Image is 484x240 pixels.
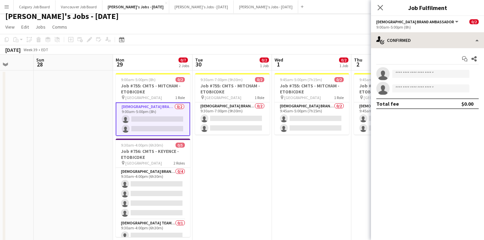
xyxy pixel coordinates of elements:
[284,95,321,100] span: [GEOGRAPHIC_DATA]
[376,100,399,107] div: Total fee
[461,100,473,107] div: $0.00
[116,73,190,136] app-job-card: 9:00am-5:00pm (8h)0/2Job #755: CMTS - MITCHAM - ETOBICOKE [GEOGRAPHIC_DATA]1 Role[DEMOGRAPHIC_DAT...
[50,23,70,31] a: Comms
[116,102,190,136] app-card-role: [DEMOGRAPHIC_DATA] Brand Ambassador0/29:00am-5:00pm (8h)
[5,47,21,53] div: [DATE]
[260,58,269,62] span: 0/2
[179,63,189,68] div: 2 Jobs
[195,73,270,135] app-job-card: 9:30am-7:00pm (9h30m)0/2Job #755: CMTS - MITCHAM - ETOBICOKE [GEOGRAPHIC_DATA]1 Role[DEMOGRAPHIC_...
[116,83,190,95] h3: Job #755: CMTS - MITCHAM - ETOBICOKE
[275,57,283,63] span: Wed
[260,63,269,68] div: 1 Job
[359,77,402,82] span: 9:45am-3:00pm (5h15m)
[195,102,270,135] app-card-role: [DEMOGRAPHIC_DATA] Brand Ambassador0/29:30am-7:00pm (9h30m)
[36,57,44,63] span: Sun
[14,0,56,13] button: Calgary Job Board
[56,0,102,13] button: Vancouver Job Board
[354,57,362,63] span: Thu
[35,60,44,68] span: 28
[116,168,190,219] app-card-role: [DEMOGRAPHIC_DATA] Brand Ambassador0/49:30am-4:00pm (6h30m)
[274,60,283,68] span: 1
[376,19,459,24] button: [DEMOGRAPHIC_DATA] Brand Ambassador
[275,102,349,135] app-card-role: [DEMOGRAPHIC_DATA] Brand Ambassador0/29:45am-5:00pm (7h15m)
[334,95,344,100] span: 1 Role
[116,57,124,63] span: Mon
[194,60,203,68] span: 30
[52,24,67,30] span: Comms
[354,73,428,135] app-job-card: 9:45am-3:00pm (5h15m)0/2Job #755: CMTS - MITCHAM - ETOBICOKE [GEOGRAPHIC_DATA]1 Role[DEMOGRAPHIC_...
[205,95,241,100] span: [GEOGRAPHIC_DATA]
[469,19,479,24] span: 0/2
[371,32,484,48] div: Confirmed
[116,139,190,237] app-job-card: 9:30am-4:00pm (6h30m)0/5Job #756: CMTS - KEYENCE - ETOBICOKE [GEOGRAPHIC_DATA]2 Roles[DEMOGRAPHIC...
[255,95,264,100] span: 1 Role
[3,23,17,31] a: View
[280,77,322,82] span: 9:45am-5:00pm (7h15m)
[255,77,264,82] span: 0/2
[339,58,348,62] span: 0/2
[121,143,163,148] span: 9:30am-4:00pm (6h30m)
[195,83,270,95] h3: Job #755: CMTS - MITCHAM - ETOBICOKE
[364,95,400,100] span: [GEOGRAPHIC_DATA]
[353,60,362,68] span: 2
[179,58,188,62] span: 0/7
[33,23,48,31] a: Jobs
[169,0,234,13] button: [PERSON_NAME]'s Jobs - [DATE]
[121,77,156,82] span: 9:00am-5:00pm (8h)
[116,148,190,160] h3: Job #756: CMTS - KEYENCE - ETOBICOKE
[5,24,15,30] span: View
[21,24,29,30] span: Edit
[376,19,454,24] span: Female Brand Ambassador
[354,83,428,95] h3: Job #755: CMTS - MITCHAM - ETOBICOKE
[125,161,162,166] span: [GEOGRAPHIC_DATA]
[275,83,349,95] h3: Job #755: CMTS - MITCHAM - ETOBICOKE
[176,143,185,148] span: 0/5
[102,0,169,13] button: [PERSON_NAME]'s Jobs - [DATE]
[175,95,185,100] span: 1 Role
[376,25,479,30] div: 9:00am-5:00pm (8h)
[234,0,298,13] button: [PERSON_NAME]'s Jobs - [DATE]
[174,161,185,166] span: 2 Roles
[334,77,344,82] span: 0/2
[195,57,203,63] span: Tue
[275,73,349,135] app-job-card: 9:45am-5:00pm (7h15m)0/2Job #755: CMTS - MITCHAM - ETOBICOKE [GEOGRAPHIC_DATA]1 Role[DEMOGRAPHIC_...
[200,77,243,82] span: 9:30am-7:00pm (9h30m)
[41,47,48,52] div: EDT
[22,47,39,52] span: Week 39
[5,11,119,21] h1: [PERSON_NAME]'s Jobs - [DATE]
[176,77,185,82] span: 0/2
[125,95,162,100] span: [GEOGRAPHIC_DATA]
[115,60,124,68] span: 29
[36,24,46,30] span: Jobs
[354,102,428,135] app-card-role: [DEMOGRAPHIC_DATA] Brand Ambassador0/29:45am-3:00pm (5h15m)
[19,23,32,31] a: Edit
[371,3,484,12] h3: Job Fulfilment
[339,63,348,68] div: 1 Job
